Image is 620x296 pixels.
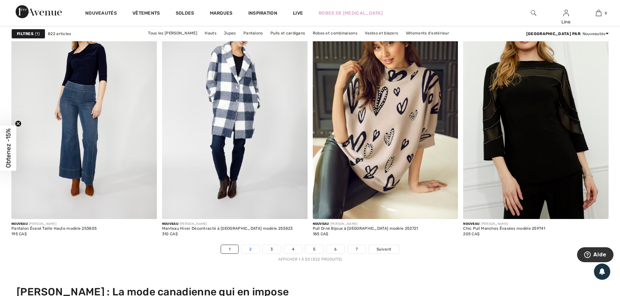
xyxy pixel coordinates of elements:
[201,29,220,37] a: Hauts
[5,128,12,168] span: Obtenez -15%
[85,10,117,17] a: Nouveautés
[605,10,607,16] span: 6
[563,10,569,16] a: Se connecter
[284,245,302,253] a: 4
[11,232,27,236] span: 195 CA$
[583,9,614,17] a: 6
[319,10,383,17] a: Robes de [MEDICAL_DATA]
[313,222,329,226] span: Nouveau
[132,10,160,17] a: Vêtements
[17,31,34,36] strong: Filtres
[377,246,391,252] span: Suivant
[463,226,545,231] div: Chic Pull Manches Évasées modèle 259741
[240,29,266,37] a: Pantalons
[48,31,71,36] span: 822 articles
[145,29,200,37] a: Tous les [PERSON_NAME]
[162,232,178,236] span: 310 CA$
[162,226,293,231] div: Manteau Hiver Décontracté à [GEOGRAPHIC_DATA] modèle 253823
[16,5,62,18] img: 1ère Avenue
[248,10,277,17] span: Inspiration
[463,1,609,219] img: Chic Pull Manches Évasées modèle 259741. Noir
[15,120,21,127] button: Close teaser
[11,1,157,219] img: Pantalon Évasé Taille Haute modèle 253805. Bleu
[596,9,601,17] img: Mon panier
[210,10,233,17] a: Marques
[463,222,545,226] div: [PERSON_NAME]
[263,245,281,253] a: 3
[463,232,479,236] span: 205 CA$
[563,9,569,17] img: Mes infos
[293,10,303,17] a: Live
[313,226,418,231] div: Pull Orné Bijoux à [GEOGRAPHIC_DATA] modèle 253721
[35,31,40,36] span: 1
[463,222,479,226] span: Nouveau
[162,222,178,226] span: Nouveau
[313,232,328,236] span: 185 CA$
[162,222,293,226] div: [PERSON_NAME]
[531,9,536,17] img: recherche
[348,245,365,253] a: 7
[362,29,401,37] a: Vestes et blazers
[313,1,458,219] img: Pull Orné Bijoux à Col Montant modèle 253721. Beige/Noir
[11,226,97,231] div: Pantalon Évasé Taille Haute modèle 253805
[310,29,361,37] a: Robes et combinaisons
[176,10,194,17] a: Soldes
[267,29,308,37] a: Pulls et cardigans
[526,31,609,36] div: : Nouveautés
[576,247,613,264] iframe: Ouvre un widget dans lequel vous pouvez trouver plus d’informations
[403,29,452,37] a: Vêtements d'extérieur
[305,245,323,253] a: 5
[221,245,238,253] a: 1
[326,245,344,253] a: 6
[162,1,308,219] img: Manteau Hiver Décontracté à Carreaux modèle 253823. Bleu/Blanc Cassé
[526,31,580,36] strong: [GEOGRAPHIC_DATA] par
[369,245,399,253] a: Suivant
[550,19,582,25] div: Line
[221,29,239,37] a: Jupes
[11,222,97,226] div: [PERSON_NAME]
[11,256,609,262] div: Afficher 1 à 50 (822 produits)
[241,245,259,253] a: 2
[313,222,418,226] div: [PERSON_NAME]
[11,222,28,226] span: Nouveau
[11,245,609,262] nav: Page navigation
